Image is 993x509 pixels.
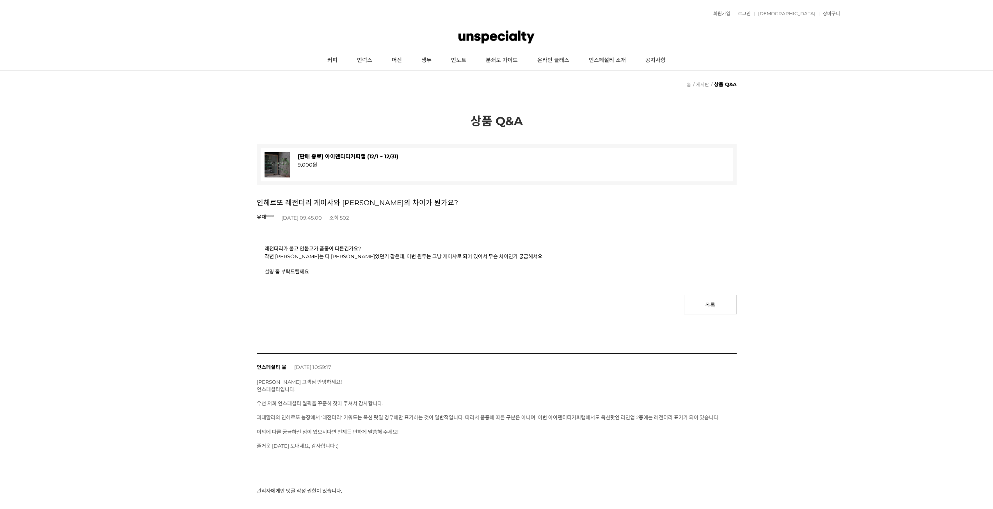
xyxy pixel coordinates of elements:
[696,82,709,87] a: 게시판
[458,25,534,49] img: 언스페셜티 몰
[298,161,729,168] p: 9,000원
[714,81,737,87] strong: 상품 Q&A
[318,51,347,70] a: 커피
[579,51,636,70] a: 언스페셜티 소개
[265,245,729,253] p: 레전더리가 붙고 안붙고가 품종이 다른건가요?
[684,295,737,314] a: 목록
[687,82,691,87] a: 홈
[734,11,751,16] a: 로그인
[471,114,523,128] font: 상품 Q&A
[257,364,286,371] strong: 언스페셜티 몰
[298,153,398,160] a: [판매 종료] 아이덴티티커피랩 (12/1 ~ 12/31)
[281,215,322,221] span: [DATE] 09:45:00
[412,51,441,70] a: 생두
[257,197,737,207] h3: 인헤르또 레전더리 게이샤와 [PERSON_NAME]의 차이가 뭔가요?
[265,268,729,276] p: 설명 좀 부탁드릴께요
[528,51,579,70] a: 온라인 클래스
[710,78,737,90] li: 현재 위치
[382,51,412,70] a: 머신
[441,51,476,70] a: 언노트
[294,364,331,370] span: [DATE] 10:59:17
[754,11,815,16] a: [DEMOGRAPHIC_DATA]
[257,379,719,449] span: [PERSON_NAME] 고객님 안녕하세요! 언스페셜티입니다. 우선 저희 언스페셜티 월픽을 꾸준히 찾아 주셔서 감사합니다. 과테말라의 인헤르또 농장에서 '레전더리' 키워드는 ...
[709,11,730,16] a: 회원가입
[636,51,675,70] a: 공지사항
[819,11,840,16] a: 장바구니
[257,487,737,494] p: 관리자에게만 댓글 작성 권한이 있습니다.
[476,51,528,70] a: 분쇄도 가이드
[329,215,339,221] span: 조회
[340,215,349,221] span: 502
[265,253,729,261] p: 작년 [PERSON_NAME]는 다 [PERSON_NAME]였던거 같은데, 이번 원두는 그냥 게이샤로 되어 있어서 무슨 차이인가 궁금해서요
[347,51,382,70] a: 언럭스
